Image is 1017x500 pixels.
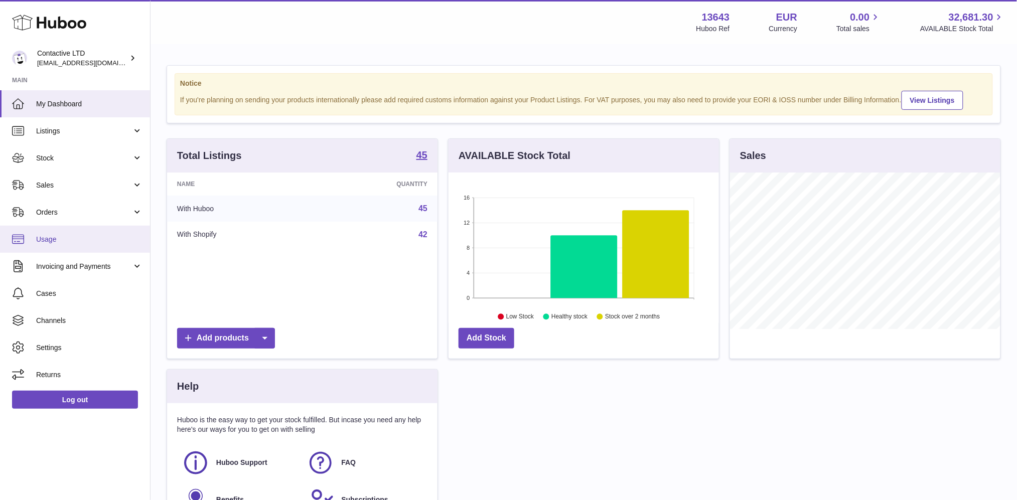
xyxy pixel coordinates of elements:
h3: Sales [740,149,766,162]
a: 32,681.30 AVAILABLE Stock Total [920,11,1005,34]
h3: Total Listings [177,149,242,162]
span: My Dashboard [36,99,142,109]
span: Huboo Support [216,458,267,467]
span: Channels [36,316,142,325]
strong: 13643 [702,11,730,24]
a: FAQ [307,449,422,476]
span: 32,681.30 [949,11,993,24]
div: If you're planning on sending your products internationally please add required customs informati... [180,89,987,110]
th: Quantity [313,173,438,196]
h3: Help [177,380,199,393]
text: 16 [464,195,470,201]
td: With Shopify [167,222,313,248]
img: soul@SOWLhome.com [12,51,27,66]
span: Settings [36,343,142,353]
strong: 45 [416,150,427,160]
span: Sales [36,181,132,190]
span: Usage [36,235,142,244]
strong: Notice [180,79,987,88]
div: Currency [769,24,798,34]
text: 12 [464,220,470,226]
div: Contactive LTD [37,49,127,68]
a: 45 [418,204,427,213]
span: Orders [36,208,132,217]
span: Invoicing and Payments [36,262,132,271]
a: 0.00 Total sales [836,11,881,34]
a: 45 [416,150,427,162]
span: [EMAIL_ADDRESS][DOMAIN_NAME] [37,59,148,67]
span: 0.00 [850,11,870,24]
span: Stock [36,153,132,163]
text: 0 [467,295,470,301]
strong: EUR [776,11,797,24]
a: Add products [177,328,275,349]
text: 4 [467,270,470,276]
text: Healthy stock [551,313,588,320]
a: Add Stock [459,328,514,349]
td: With Huboo [167,196,313,222]
text: Stock over 2 months [605,313,660,320]
text: 8 [467,245,470,251]
span: FAQ [341,458,356,467]
span: Returns [36,370,142,380]
div: Huboo Ref [696,24,730,34]
span: Cases [36,289,142,298]
th: Name [167,173,313,196]
span: Listings [36,126,132,136]
a: 42 [418,230,427,239]
span: Total sales [836,24,881,34]
h3: AVAILABLE Stock Total [459,149,570,162]
text: Low Stock [506,313,534,320]
a: Log out [12,391,138,409]
a: Huboo Support [182,449,297,476]
span: AVAILABLE Stock Total [920,24,1005,34]
a: View Listings [902,91,963,110]
p: Huboo is the easy way to get your stock fulfilled. But incase you need any help here's our ways f... [177,415,427,434]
